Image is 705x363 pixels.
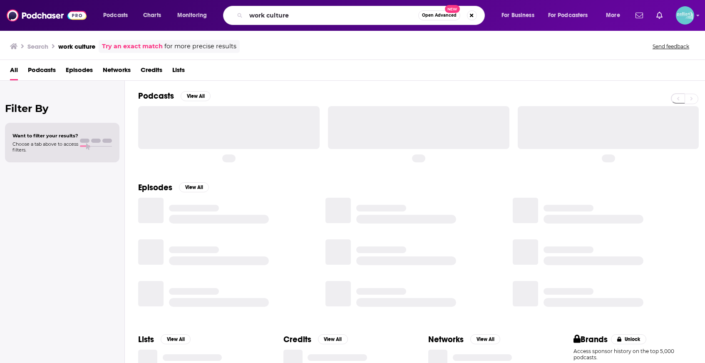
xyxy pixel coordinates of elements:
[103,63,131,80] a: Networks
[164,42,236,51] span: for more precise results
[179,182,209,192] button: View All
[632,8,646,22] a: Show notifications dropdown
[231,6,493,25] div: Search podcasts, credits, & more...
[676,6,694,25] span: Logged in as JessicaPellien
[138,91,174,101] h2: Podcasts
[653,8,666,22] a: Show notifications dropdown
[246,9,418,22] input: Search podcasts, credits, & more...
[676,6,694,25] button: Show profile menu
[7,7,87,23] img: Podchaser - Follow, Share and Rate Podcasts
[496,9,545,22] button: open menu
[428,334,500,345] a: NetworksView All
[102,42,163,51] a: Try an exact match
[445,5,460,13] span: New
[28,63,56,80] a: Podcasts
[470,334,500,344] button: View All
[141,63,162,80] a: Credits
[138,182,209,193] a: EpisodesView All
[138,9,166,22] a: Charts
[650,43,692,50] button: Send feedback
[283,334,311,345] h2: Credits
[501,10,534,21] span: For Business
[318,334,348,344] button: View All
[5,102,119,114] h2: Filter By
[428,334,464,345] h2: Networks
[422,13,457,17] span: Open Advanced
[138,334,154,345] h2: Lists
[97,9,139,22] button: open menu
[543,9,600,22] button: open menu
[138,334,191,345] a: ListsView All
[606,10,620,21] span: More
[573,348,692,361] p: Access sponsor history on the top 5,000 podcasts.
[161,334,191,344] button: View All
[283,334,348,345] a: CreditsView All
[171,9,218,22] button: open menu
[138,182,172,193] h2: Episodes
[548,10,588,21] span: For Podcasters
[676,6,694,25] img: User Profile
[58,42,95,50] h3: work culture
[573,334,608,345] h2: Brands
[27,42,48,50] h3: Search
[12,141,78,153] span: Choose a tab above to access filters.
[181,91,211,101] button: View All
[172,63,185,80] a: Lists
[103,10,128,21] span: Podcasts
[418,10,460,20] button: Open AdvancedNew
[600,9,631,22] button: open menu
[12,133,78,139] span: Want to filter your results?
[66,63,93,80] a: Episodes
[143,10,161,21] span: Charts
[611,334,646,344] button: Unlock
[138,91,211,101] a: PodcastsView All
[177,10,207,21] span: Monitoring
[10,63,18,80] a: All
